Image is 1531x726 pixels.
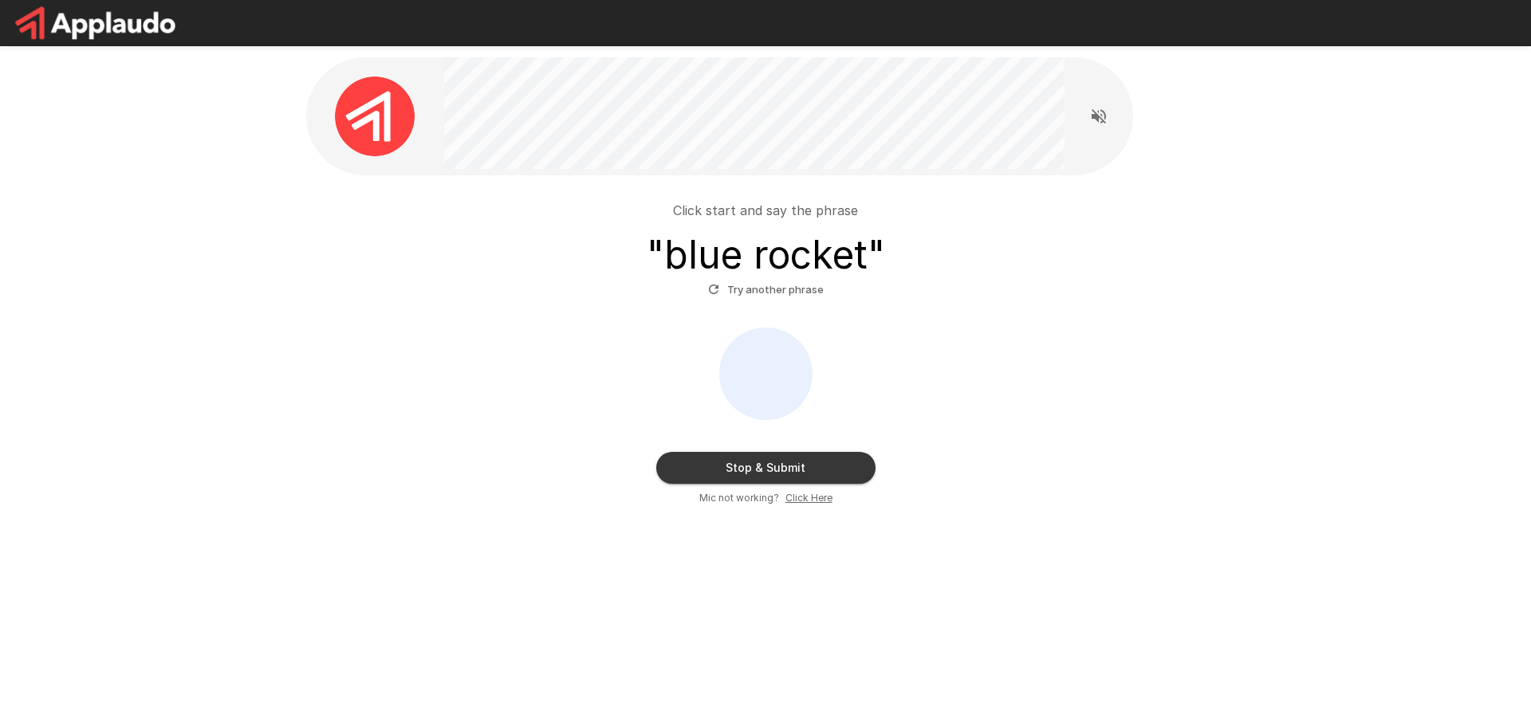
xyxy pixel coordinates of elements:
[673,201,858,220] p: Click start and say the phrase
[647,233,885,277] h3: " blue rocket "
[1083,100,1115,132] button: Read questions aloud
[704,277,828,302] button: Try another phrase
[335,77,415,156] img: applaudo_avatar.png
[699,490,779,506] span: Mic not working?
[785,492,832,504] u: Click Here
[656,452,876,484] button: Stop & Submit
